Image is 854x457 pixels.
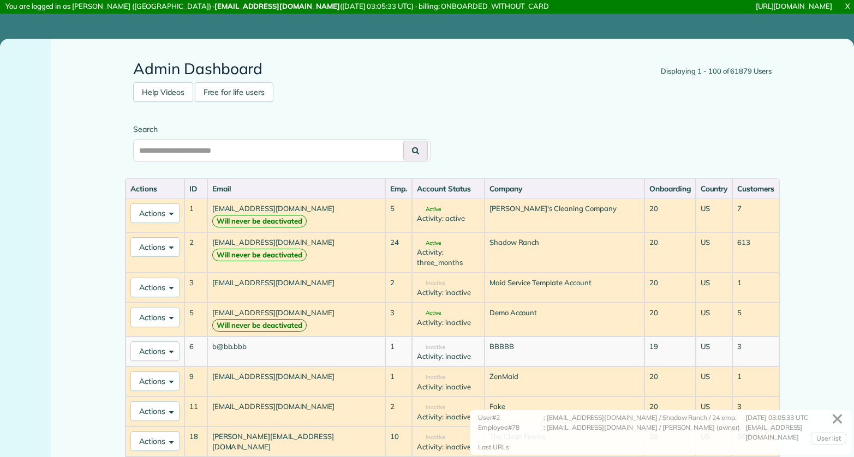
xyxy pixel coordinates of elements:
[133,61,772,77] h2: Admin Dashboard
[732,273,779,303] td: 1
[417,345,445,350] span: Inactive
[732,303,779,336] td: 5
[130,183,180,194] div: Actions
[811,432,846,445] a: User list
[214,2,340,10] strong: [EMAIL_ADDRESS][DOMAIN_NAME]
[184,366,207,396] td: 9
[485,232,644,273] td: Shadow Ranch
[644,303,696,336] td: 20
[701,183,728,194] div: Country
[207,273,386,303] td: [EMAIL_ADDRESS][DOMAIN_NAME]
[184,303,207,336] td: 5
[417,382,480,392] div: Activity: inactive
[544,423,745,442] div: : [EMAIL_ADDRESS][DOMAIN_NAME] / [PERSON_NAME] (owner)
[207,396,386,426] td: [EMAIL_ADDRESS][DOMAIN_NAME]
[207,426,386,456] td: [PERSON_NAME][EMAIL_ADDRESS][DOMAIN_NAME]
[644,396,696,426] td: 20
[133,124,431,135] label: Search
[417,247,480,267] div: Activity: three_months
[661,66,772,77] div: Displaying 1 - 100 of 61879 Users
[130,308,180,327] button: Actions
[696,366,733,396] td: US
[732,336,779,366] td: 3
[385,396,412,426] td: 2
[212,319,307,332] strong: Will never be deactivated
[385,426,412,456] td: 10
[385,232,412,273] td: 24
[417,351,480,362] div: Activity: inactive
[489,183,640,194] div: Company
[745,413,844,423] div: [DATE] 03:05:33 UTC
[417,435,445,440] span: Inactive
[417,207,441,212] span: Active
[756,2,832,10] a: [URL][DOMAIN_NAME]
[644,232,696,273] td: 20
[417,442,480,452] div: Activity: inactive
[732,199,779,232] td: 7
[696,232,733,273] td: US
[184,426,207,456] td: 18
[485,366,644,396] td: ZenMaid
[207,336,386,366] td: b@bb.bbb
[417,280,445,286] span: Inactive
[696,336,733,366] td: US
[184,232,207,273] td: 2
[478,413,544,423] div: User#2
[184,336,207,366] td: 6
[696,303,733,336] td: US
[485,303,644,336] td: Demo Account
[207,303,386,336] td: [EMAIL_ADDRESS][DOMAIN_NAME]
[732,232,779,273] td: 613
[385,336,412,366] td: 1
[207,366,386,396] td: [EMAIL_ADDRESS][DOMAIN_NAME]
[737,183,774,194] div: Customers
[485,336,644,366] td: BBBBB
[385,273,412,303] td: 2
[644,199,696,232] td: 20
[212,183,381,194] div: Email
[696,199,733,232] td: US
[207,199,386,232] td: [EMAIL_ADDRESS][DOMAIN_NAME]
[189,183,202,194] div: ID
[212,249,307,261] strong: Will never be deactivated
[478,442,509,452] div: Last URLs
[485,199,644,232] td: [PERSON_NAME]'s Cleaning Company
[417,287,480,298] div: Activity: inactive
[417,213,480,224] div: Activity: active
[417,240,441,246] span: Active
[644,273,696,303] td: 20
[732,366,779,396] td: 1
[417,405,445,410] span: Inactive
[390,183,407,194] div: Emp.
[130,401,180,421] button: Actions
[544,413,745,423] div: : [EMAIL_ADDRESS][DOMAIN_NAME] / Shadow Ranch / 24 emp.
[212,215,307,227] strong: Will never be deactivated
[385,199,412,232] td: 5
[130,203,180,223] button: Actions
[417,310,441,316] span: Active
[417,183,480,194] div: Account Status
[130,371,180,391] button: Actions
[130,341,180,361] button: Actions
[478,423,544,442] div: Employee#78
[184,273,207,303] td: 3
[732,396,779,426] td: 3
[385,303,412,336] td: 3
[130,237,180,257] button: Actions
[644,366,696,396] td: 20
[130,278,180,297] button: Actions
[417,412,480,422] div: Activity: inactive
[133,82,193,102] a: Help Videos
[485,273,644,303] td: Maid Service Template Account
[385,366,412,396] td: 1
[417,317,480,328] div: Activity: inactive
[195,82,273,102] a: Free for life users
[485,396,644,426] td: Fake
[696,273,733,303] td: US
[644,336,696,366] td: 19
[184,396,207,426] td: 11
[184,199,207,232] td: 1
[745,423,844,442] div: [EMAIL_ADDRESS][DOMAIN_NAME]
[130,431,180,451] button: Actions
[417,375,445,380] span: Inactive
